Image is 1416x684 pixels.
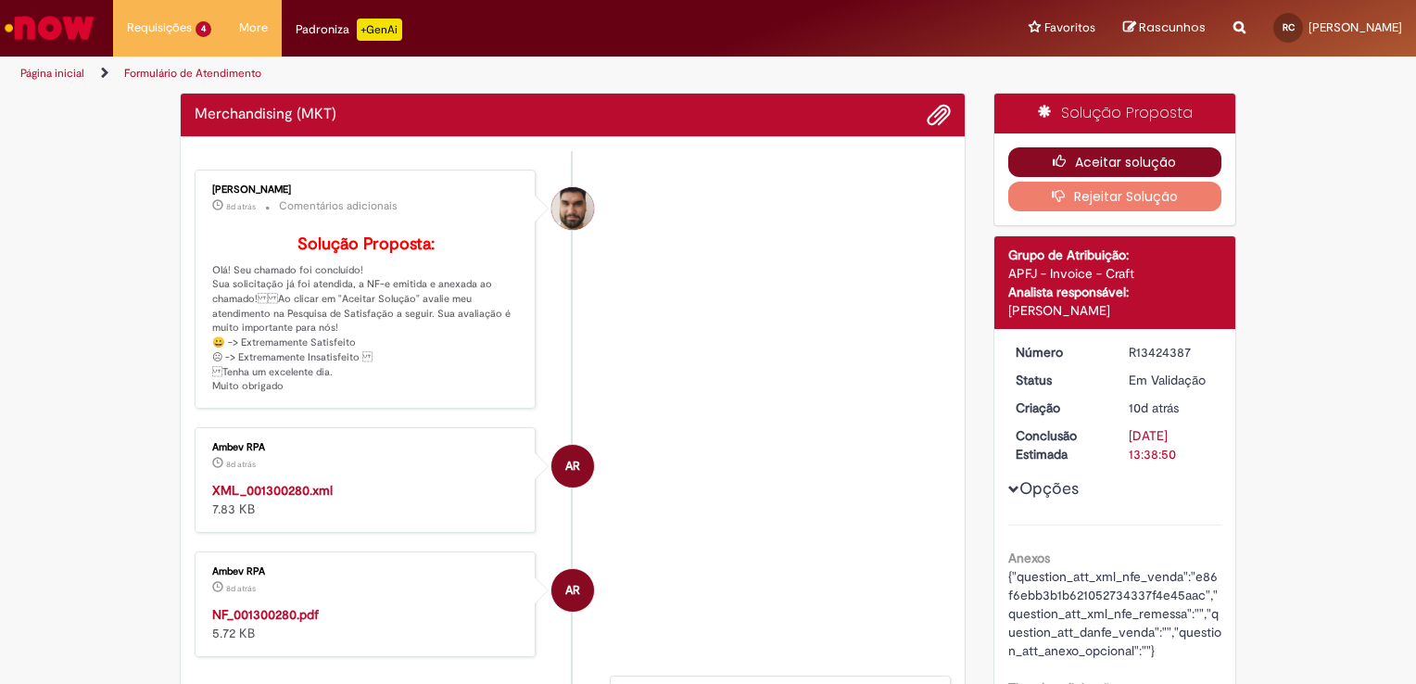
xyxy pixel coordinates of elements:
[1002,426,1116,463] dt: Conclusão Estimada
[1129,343,1215,361] div: R13424387
[2,9,97,46] img: ServiceNow
[124,66,261,81] a: Formulário de Atendimento
[927,103,951,127] button: Adicionar anexos
[1044,19,1095,37] span: Favoritos
[239,19,268,37] span: More
[14,57,930,91] ul: Trilhas de página
[1123,19,1206,37] a: Rascunhos
[212,566,521,577] div: Ambev RPA
[1008,568,1221,659] span: {"question_att_xml_nfe_venda":"e86f6ebb3b1b621052734337f4e45aac","question_att_xml_nfe_remessa":"...
[196,21,211,37] span: 4
[1129,399,1179,416] span: 10d atrás
[226,201,256,212] time: 20/08/2025 08:40:23
[127,19,192,37] span: Requisições
[565,444,580,488] span: AR
[565,568,580,613] span: AR
[212,235,521,394] p: Olá! Seu chamado foi concluído! Sua solicitação já foi atendida, a NF-e emitida e anexada ao cham...
[226,459,256,470] span: 8d atrás
[226,201,256,212] span: 8d atrás
[212,606,319,623] a: NF_001300280.pdf
[212,605,521,642] div: 5.72 KB
[1008,182,1222,211] button: Rejeitar Solução
[1129,426,1215,463] div: [DATE] 13:38:50
[1129,399,1179,416] time: 18/08/2025 11:38:50
[20,66,84,81] a: Página inicial
[357,19,402,41] p: +GenAi
[195,107,336,123] h2: Merchandising (MKT) Histórico de tíquete
[1283,21,1295,33] span: RC
[1008,550,1050,566] b: Anexos
[1008,283,1222,301] div: Analista responsável:
[1002,399,1116,417] dt: Criação
[1008,246,1222,264] div: Grupo de Atribuição:
[296,19,402,41] div: Padroniza
[551,569,594,612] div: Ambev RPA
[1129,399,1215,417] div: 18/08/2025 11:38:50
[1008,147,1222,177] button: Aceitar solução
[226,459,256,470] time: 19/08/2025 18:54:27
[1008,264,1222,283] div: APFJ - Invoice - Craft
[226,583,256,594] time: 19/08/2025 18:54:26
[1002,343,1116,361] dt: Número
[551,445,594,488] div: Ambev RPA
[994,94,1236,133] div: Solução Proposta
[212,482,333,499] a: XML_001300280.xml
[212,184,521,196] div: [PERSON_NAME]
[212,442,521,453] div: Ambev RPA
[1008,301,1222,320] div: [PERSON_NAME]
[1129,371,1215,389] div: Em Validação
[1309,19,1402,35] span: [PERSON_NAME]
[1139,19,1206,36] span: Rascunhos
[212,481,521,518] div: 7.83 KB
[551,187,594,230] div: Diego Pereira De Araujo
[226,583,256,594] span: 8d atrás
[279,198,398,214] small: Comentários adicionais
[297,234,435,255] b: Solução Proposta:
[1002,371,1116,389] dt: Status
